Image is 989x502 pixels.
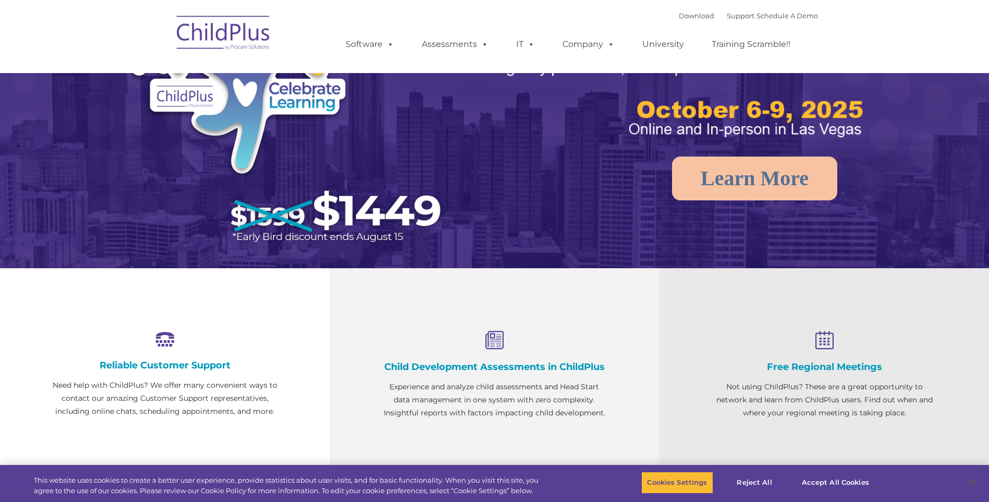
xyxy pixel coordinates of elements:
[672,157,837,200] a: Learn More
[701,34,801,55] a: Training Scramble!!
[52,360,277,371] h4: Reliable Customer Support
[382,380,607,420] p: Experience and analyze child assessments and Head Start data management in one system with zero c...
[506,34,545,55] a: IT
[727,11,754,20] a: Support
[632,34,694,55] a: University
[641,472,713,494] button: Cookies Settings
[145,69,177,77] span: Last name
[961,471,984,494] button: Close
[722,472,787,494] button: Reject All
[172,8,276,61] img: ChildPlus by Procare Solutions
[34,475,544,496] div: This website uses cookies to create a better user experience, provide statistics about user visit...
[796,472,875,494] button: Accept All Cookies
[335,34,405,55] a: Software
[712,380,937,420] p: Not using ChildPlus? These are a great opportunity to network and learn from ChildPlus users. Fin...
[679,11,818,20] font: |
[679,11,714,20] a: Download
[712,361,937,373] h4: Free Regional Meetings
[552,34,625,55] a: Company
[382,361,607,373] h4: Child Development Assessments in ChildPlus
[145,112,189,119] span: Phone number
[411,34,499,55] a: Assessments
[52,379,277,418] p: Need help with ChildPlus? We offer many convenient ways to contact our amazing Customer Support r...
[756,11,818,20] a: Schedule A Demo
